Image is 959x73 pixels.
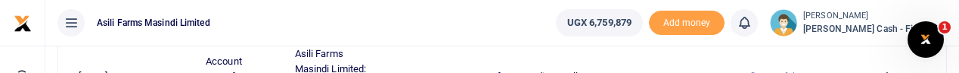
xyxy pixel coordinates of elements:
a: logo-small logo-large logo-large [14,17,32,28]
span: Add money [649,11,725,36]
small: [PERSON_NAME] [803,10,947,23]
iframe: Intercom live chat [908,21,944,58]
span: UGX 6,759,879 [567,15,632,30]
span: 1 [939,21,951,33]
a: Add money [649,16,725,27]
a: profile-user [PERSON_NAME] [PERSON_NAME] Cash - Finance [770,9,947,36]
img: logo-small [14,14,32,33]
span: Asili Farms Masindi Limited [91,16,216,30]
a: UGX 6,759,879 [556,9,643,36]
span: [PERSON_NAME] Cash - Finance [803,22,947,36]
li: Toup your wallet [649,11,725,36]
img: profile-user [770,9,797,36]
li: Wallet ballance [550,9,649,36]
